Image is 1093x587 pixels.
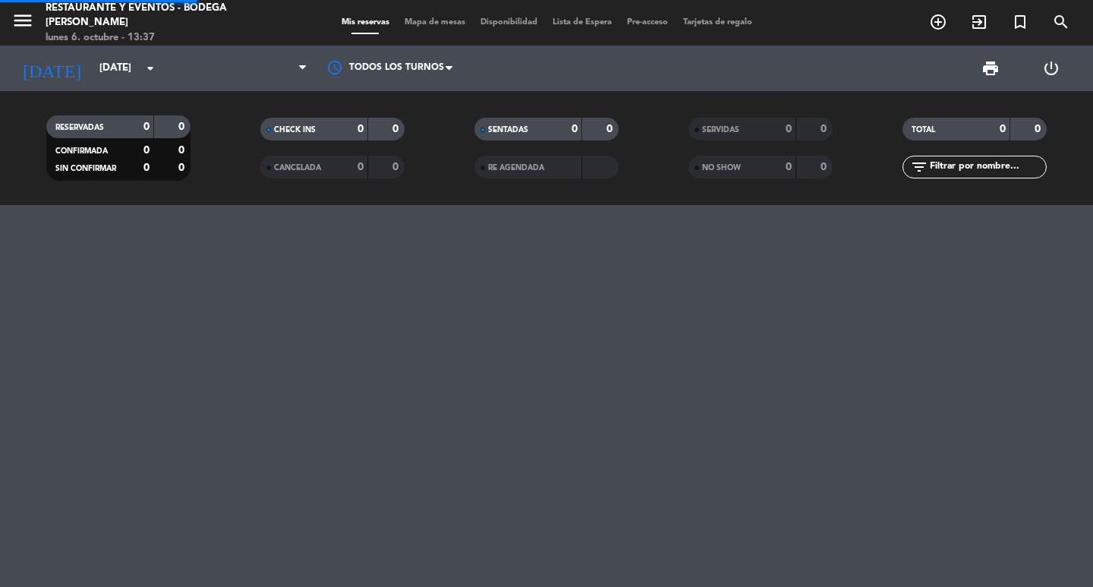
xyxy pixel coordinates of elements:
[143,163,150,173] strong: 0
[488,164,544,172] span: RE AGENDADA
[1042,59,1060,77] i: power_settings_new
[786,162,792,172] strong: 0
[46,1,262,30] div: Restaurante y Eventos - Bodega [PERSON_NAME]
[178,122,187,132] strong: 0
[676,18,760,27] span: Tarjetas de regalo
[358,124,364,134] strong: 0
[821,124,830,134] strong: 0
[606,124,616,134] strong: 0
[11,9,34,32] i: menu
[928,159,1046,175] input: Filtrar por nombre...
[473,18,545,27] span: Disponibilidad
[274,164,321,172] span: CANCELADA
[46,30,262,46] div: lunes 6. octubre - 13:37
[397,18,473,27] span: Mapa de mesas
[821,162,830,172] strong: 0
[1021,46,1082,91] div: LOG OUT
[334,18,397,27] span: Mis reservas
[786,124,792,134] strong: 0
[702,126,739,134] span: SERVIDAS
[572,124,578,134] strong: 0
[929,13,947,31] i: add_circle_outline
[702,164,741,172] span: NO SHOW
[545,18,619,27] span: Lista de Espera
[912,126,935,134] span: TOTAL
[55,147,108,155] span: CONFIRMADA
[11,9,34,37] button: menu
[488,126,528,134] span: SENTADAS
[178,163,187,173] strong: 0
[274,126,316,134] span: CHECK INS
[392,162,402,172] strong: 0
[141,59,159,77] i: arrow_drop_down
[1035,124,1044,134] strong: 0
[11,52,92,85] i: [DATE]
[1011,13,1029,31] i: turned_in_not
[55,124,104,131] span: RESERVADAS
[981,59,1000,77] span: print
[1000,124,1006,134] strong: 0
[55,165,116,172] span: SIN CONFIRMAR
[619,18,676,27] span: Pre-acceso
[178,145,187,156] strong: 0
[143,122,150,132] strong: 0
[1052,13,1070,31] i: search
[392,124,402,134] strong: 0
[970,13,988,31] i: exit_to_app
[358,162,364,172] strong: 0
[143,145,150,156] strong: 0
[910,158,928,176] i: filter_list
